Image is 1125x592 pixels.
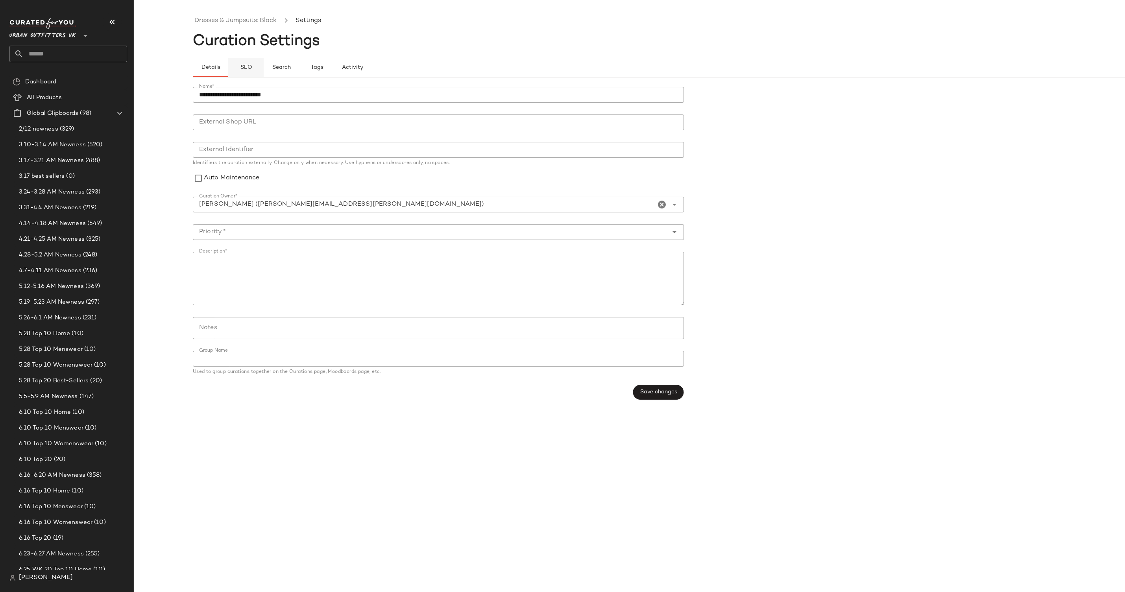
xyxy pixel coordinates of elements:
[19,156,84,165] span: 3.17-3.21 AM Newness
[52,455,66,464] span: (20)
[670,227,679,237] i: Open
[19,471,85,480] span: 6.16-6.20 AM Newness
[89,376,102,385] span: (20)
[19,439,93,448] span: 6.10 Top 10 Womenswear
[9,575,16,581] img: svg%3e
[83,345,96,354] span: (10)
[19,376,89,385] span: 5.28 Top 20 Best-Sellers
[193,370,684,374] div: Used to group curations together on the Curations page, Moodboards page, etc.
[294,16,323,26] li: Settings
[19,392,78,401] span: 5.5-5.9 AM Newness
[19,487,70,496] span: 6.16 Top 10 Home
[19,550,84,559] span: 6.23-6.27 AM Newness
[85,188,101,197] span: (293)
[25,77,56,87] span: Dashboard
[83,502,96,511] span: (10)
[19,345,83,354] span: 5.28 Top 10 Menswear
[240,65,252,71] span: SEO
[92,565,105,574] span: (10)
[83,424,97,433] span: (10)
[19,329,70,338] span: 5.28 Top 10 Home
[86,140,103,149] span: (520)
[19,518,92,527] span: 6.16 Top 10 Womenswear
[272,65,291,71] span: Search
[84,282,100,291] span: (369)
[19,251,81,260] span: 4.28-5.2 AM Newness
[19,219,86,228] span: 4.14-4.18 AM Newness
[657,200,667,209] i: Clear Curation Owner*
[19,408,71,417] span: 6.10 Top 10 Home
[19,172,65,181] span: 3.17 best sellers
[58,125,74,134] span: (329)
[19,266,81,275] span: 4.7-4.11 AM Newness
[633,385,683,400] button: Save changes
[19,455,52,464] span: 6.10 Top 20
[70,487,83,496] span: (10)
[81,251,98,260] span: (248)
[13,78,20,86] img: svg%3e
[19,314,81,323] span: 5.26-6.1 AM Newness
[78,109,91,118] span: (98)
[19,282,84,291] span: 5.12-5.16 AM Newness
[85,471,102,480] span: (358)
[81,203,97,212] span: (219)
[9,27,76,41] span: Urban Outfitters UK
[71,408,84,417] span: (10)
[204,170,259,187] label: Auto Maintenance
[84,156,100,165] span: (488)
[19,565,92,574] span: 6.25 WK 20 Top 10 Home
[92,361,106,370] span: (10)
[193,33,320,49] span: Curation Settings
[19,125,58,134] span: 2/12 newness
[92,518,106,527] span: (10)
[193,161,684,166] div: Identifiers the curation externally. Change only when necessary. Use hyphens or underscores only,...
[19,424,83,433] span: 6.10 Top 10 Menswear
[19,203,81,212] span: 3.31-4.4 AM Newness
[19,361,92,370] span: 5.28 Top 10 Womenswear
[341,65,363,71] span: Activity
[201,65,220,71] span: Details
[78,392,94,401] span: (147)
[85,235,101,244] span: (325)
[19,235,85,244] span: 4.21-4.25 AM Newness
[194,16,277,26] a: Dresses & Jumpsuits: Black
[670,200,679,209] i: Open
[52,534,64,543] span: (19)
[19,298,84,307] span: 5.19-5.23 AM Newness
[27,93,62,102] span: All Products
[19,534,52,543] span: 6.16 Top 20
[84,298,100,307] span: (297)
[27,109,78,118] span: Global Clipboards
[19,188,85,197] span: 3.24-3.28 AM Newness
[86,219,102,228] span: (549)
[9,18,76,29] img: cfy_white_logo.C9jOOHJF.svg
[19,502,83,511] span: 6.16 Top 10 Menswear
[84,550,100,559] span: (255)
[81,266,98,275] span: (236)
[93,439,107,448] span: (10)
[19,573,73,583] span: [PERSON_NAME]
[19,140,86,149] span: 3.10-3.14 AM Newness
[70,329,83,338] span: (10)
[65,172,74,181] span: (0)
[310,65,323,71] span: Tags
[81,314,97,323] span: (231)
[639,389,677,395] span: Save changes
